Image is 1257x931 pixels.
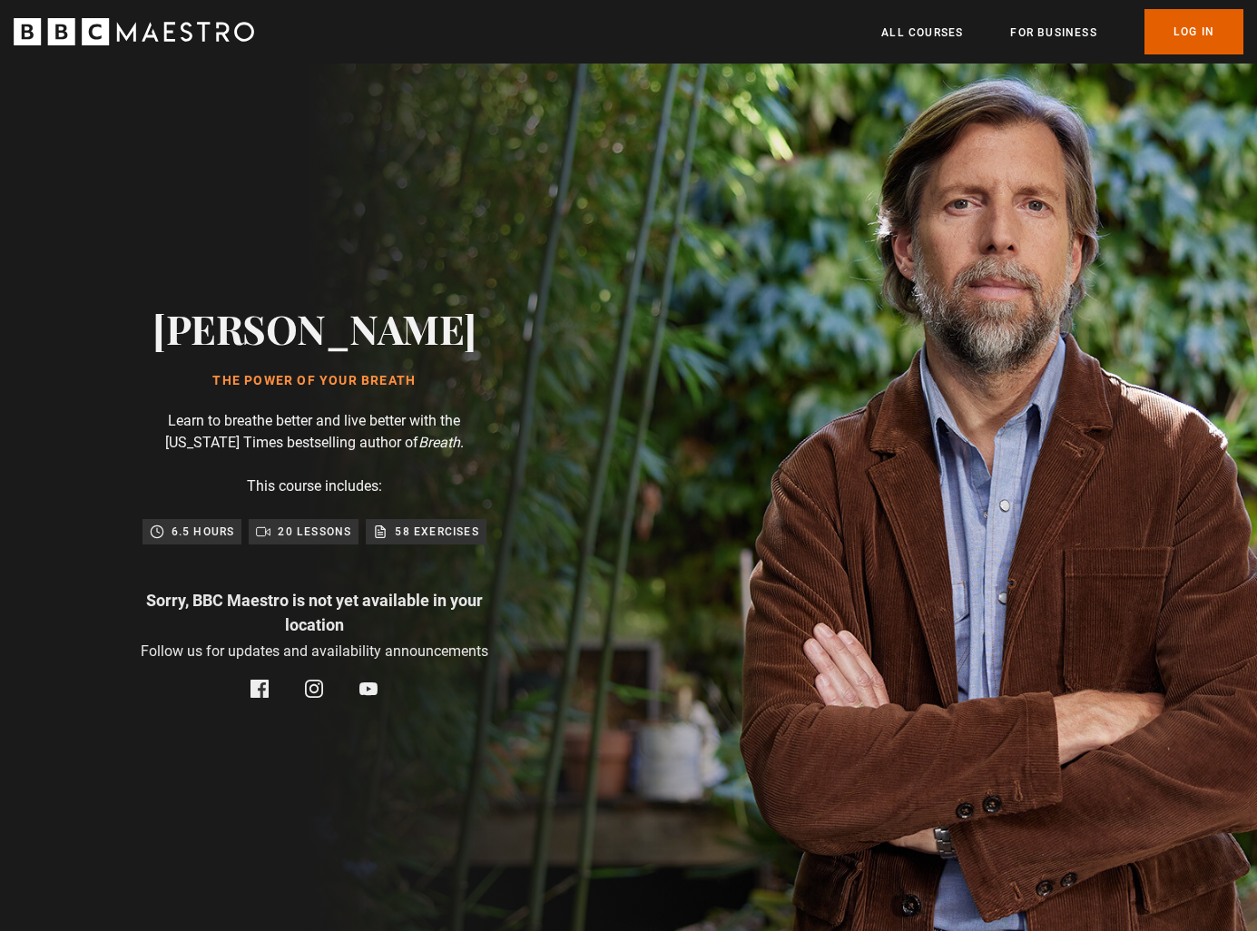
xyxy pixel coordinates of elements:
p: 58 exercises [395,523,478,541]
i: Breath [418,434,460,451]
p: This course includes: [247,475,382,497]
p: 20 lessons [278,523,351,541]
p: Follow us for updates and availability announcements [141,641,488,662]
nav: Primary [881,9,1243,54]
h1: The Power of Your Breath [152,374,476,388]
p: Learn to breathe better and live better with the [US_STATE] Times bestselling author of . [133,410,496,454]
a: All Courses [881,24,963,42]
svg: BBC Maestro [14,18,254,45]
h2: [PERSON_NAME] [152,305,476,351]
a: Log In [1144,9,1243,54]
p: 6.5 hours [172,523,235,541]
p: Sorry, BBC Maestro is not yet available in your location [133,588,496,637]
a: For business [1010,24,1096,42]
